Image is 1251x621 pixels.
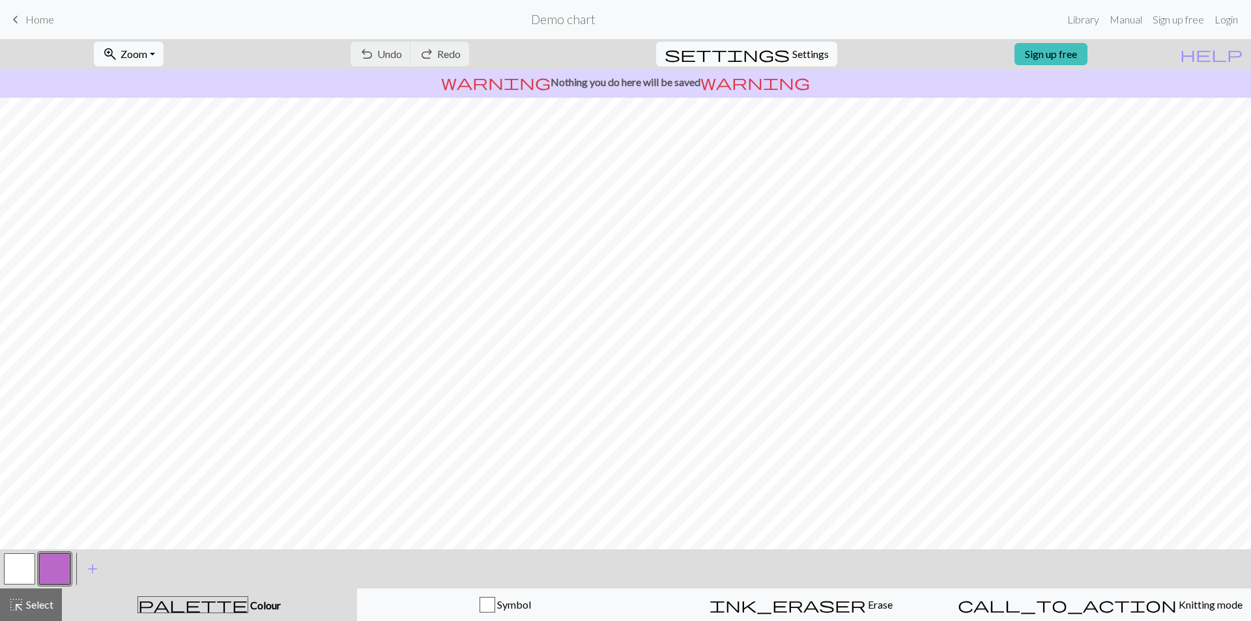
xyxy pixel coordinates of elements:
a: Login [1209,7,1243,33]
span: Colour [248,599,281,611]
p: Nothing you do here will be saved [5,74,1246,90]
button: Knitting mode [949,588,1251,621]
span: Knitting mode [1177,598,1243,611]
span: warning [700,73,810,91]
span: settings [665,45,790,63]
a: Library [1062,7,1104,33]
button: Erase [653,588,949,621]
a: Manual [1104,7,1147,33]
h2: Demo chart [531,12,596,27]
span: keyboard_arrow_left [8,10,23,29]
span: help [1180,45,1243,63]
button: Symbol [357,588,654,621]
span: Home [25,13,54,25]
span: warning [441,73,551,91]
span: Settings [792,46,829,62]
span: add [85,560,100,578]
span: call_to_action [958,596,1177,614]
a: Sign up free [1147,7,1209,33]
span: ink_eraser [710,596,866,614]
span: Select [24,598,53,611]
button: Colour [62,588,357,621]
span: Erase [866,598,893,611]
a: Home [8,8,54,31]
span: Symbol [495,598,531,611]
a: Sign up free [1014,43,1087,65]
span: palette [138,596,248,614]
span: Zoom [121,48,147,60]
button: Zoom [94,42,164,66]
span: zoom_in [102,45,118,63]
span: highlight_alt [8,596,24,614]
i: Settings [665,46,790,62]
button: SettingsSettings [656,42,837,66]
